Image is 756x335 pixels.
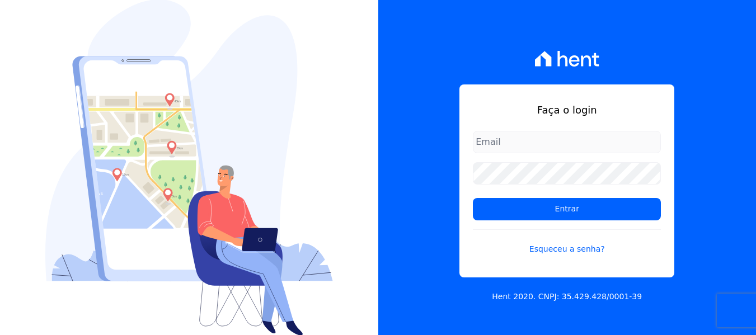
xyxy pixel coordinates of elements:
input: Email [473,131,661,153]
input: Entrar [473,198,661,220]
a: Esqueceu a senha? [473,229,661,255]
h1: Faça o login [473,102,661,117]
p: Hent 2020. CNPJ: 35.429.428/0001-39 [492,291,642,303]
